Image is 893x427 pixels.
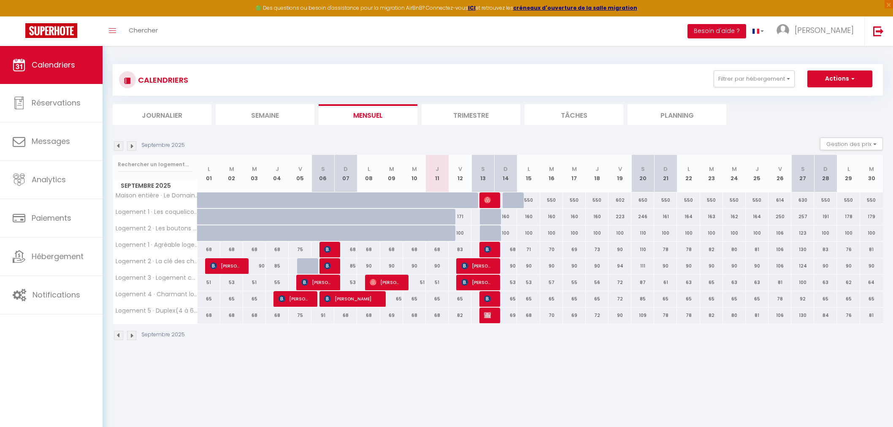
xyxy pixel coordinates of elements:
th: 17 [563,155,586,192]
div: 82 [700,242,723,257]
th: 24 [723,155,746,192]
div: 75 [289,308,311,323]
div: 160 [540,209,563,224]
th: 14 [494,155,517,192]
div: 68 [403,308,426,323]
div: 71 [517,242,540,257]
span: [PERSON_NAME] [484,307,492,323]
div: 90 [243,258,266,274]
abbr: L [847,165,850,173]
div: 90 [357,258,380,274]
div: 57 [540,275,563,290]
div: 65 [723,291,746,307]
div: 92 [791,291,814,307]
div: 72 [609,275,631,290]
div: 550 [540,192,563,208]
div: 160 [586,209,609,224]
div: 68 [494,242,517,257]
div: 650 [631,192,654,208]
div: 109 [631,308,654,323]
div: 63 [723,275,746,290]
div: 68 [357,242,380,257]
div: 100 [494,225,517,241]
abbr: V [618,165,622,173]
div: 178 [837,209,860,224]
div: 65 [837,291,860,307]
iframe: Chat [857,389,887,421]
div: 68 [426,308,449,323]
div: 602 [609,192,631,208]
div: 68 [220,242,243,257]
span: [PERSON_NAME] [484,241,492,257]
span: [PERSON_NAME] [461,274,492,290]
button: Gestion des prix [820,138,883,150]
div: 90 [380,258,403,274]
div: 68 [266,242,289,257]
div: 90 [860,258,883,274]
div: 72 [586,308,609,323]
div: 62 [837,275,860,290]
div: 90 [723,258,746,274]
div: 106 [769,225,791,241]
th: 21 [654,155,677,192]
div: 63 [677,275,700,290]
div: 550 [723,192,746,208]
div: 90 [677,258,700,274]
div: 80 [723,308,746,323]
th: 23 [700,155,723,192]
div: 81 [860,308,883,323]
div: 65 [517,291,540,307]
div: 162 [723,209,746,224]
span: Réservations [32,97,81,108]
div: 68 [243,242,266,257]
div: 100 [654,225,677,241]
div: 53 [220,275,243,290]
div: 100 [449,225,471,241]
div: 250 [769,209,791,224]
div: 65 [494,291,517,307]
span: Calendriers [32,59,75,70]
span: [PERSON_NAME] [370,274,400,290]
abbr: L [528,165,530,173]
strong: créneaux d'ouverture de la salle migration [513,4,637,11]
div: 53 [494,275,517,290]
span: Logement 4 · Charmant logement~Climatisé~Zoo de Beauval [114,291,199,297]
abbr: S [481,165,485,173]
div: 87 [631,275,654,290]
div: 78 [677,242,700,257]
div: 76 [837,242,860,257]
span: [PERSON_NAME] [324,291,377,307]
abbr: M [252,165,257,173]
th: 15 [517,155,540,192]
div: 68 [334,308,357,323]
div: 106 [769,258,791,274]
span: Logement 5 · Duplex(4 à 6 personnes)~Climatisé~Zoo de Beauval [114,308,199,314]
div: 550 [563,192,586,208]
th: 03 [243,155,266,192]
div: 65 [746,291,769,307]
div: 164 [677,209,700,224]
div: 100 [586,225,609,241]
a: ICI [468,4,476,11]
div: 90 [814,258,837,274]
div: 68 [198,242,220,257]
a: ... [PERSON_NAME] [770,16,864,46]
abbr: M [412,165,417,173]
abbr: L [208,165,210,173]
th: 09 [380,155,403,192]
div: 90 [540,258,563,274]
div: 550 [837,192,860,208]
div: 78 [654,242,677,257]
div: 78 [677,308,700,323]
div: 223 [609,209,631,224]
div: 191 [814,209,837,224]
div: 69 [563,308,586,323]
div: 161 [654,209,677,224]
div: 106 [769,242,791,257]
span: Notifications [32,289,80,300]
a: Chercher [122,16,164,46]
button: Besoin d'aide ? [687,24,746,38]
abbr: L [687,165,690,173]
div: 51 [198,275,220,290]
